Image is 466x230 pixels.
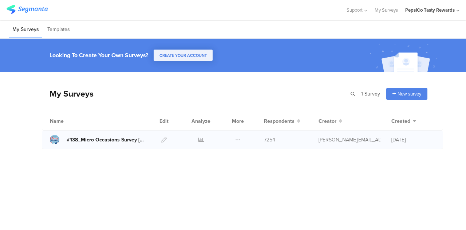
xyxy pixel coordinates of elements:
span: | [356,90,360,98]
span: Creator [319,117,336,125]
button: CREATE YOUR ACCOUNT [154,50,213,61]
div: Edit [156,112,172,130]
div: More [230,112,246,130]
span: New survey [398,90,421,97]
img: create_account_image.svg [367,41,442,74]
div: [DATE] [391,136,435,144]
span: 1 Survey [361,90,380,98]
div: Analyze [190,112,212,130]
span: Created [391,117,410,125]
a: #138_Micro Occasions Survey [Brand] [50,135,145,144]
div: megan.lynch@pepsico.com [319,136,380,144]
button: Created [391,117,416,125]
li: My Surveys [9,21,42,38]
li: Templates [44,21,73,38]
span: CREATE YOUR ACCOUNT [159,52,207,58]
button: Respondents [264,117,300,125]
div: #138_Micro Occasions Survey [Brand] [67,136,145,144]
span: Support [347,7,363,13]
div: My Surveys [42,87,94,100]
span: Respondents [264,117,295,125]
img: segmanta logo [7,5,48,14]
div: Name [50,117,94,125]
div: PepsiCo Tasty Rewards [405,7,455,13]
span: 7254 [264,136,275,144]
button: Creator [319,117,342,125]
div: Looking To Create Your Own Surveys? [50,51,148,59]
